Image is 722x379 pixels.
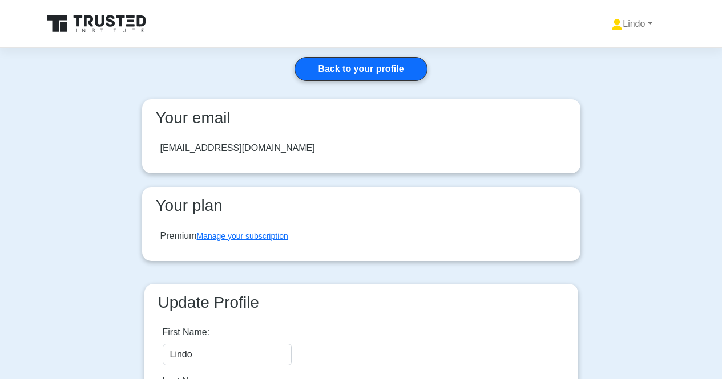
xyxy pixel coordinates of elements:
h3: Your email [151,108,571,128]
label: First Name: [163,325,210,339]
a: Back to your profile [295,57,427,81]
h3: Your plan [151,196,571,215]
a: Lindo [584,13,679,35]
h3: Update Profile [154,293,569,312]
div: Premium [160,229,288,243]
div: [EMAIL_ADDRESS][DOMAIN_NAME] [160,141,315,155]
a: Manage your subscription [197,231,288,241]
